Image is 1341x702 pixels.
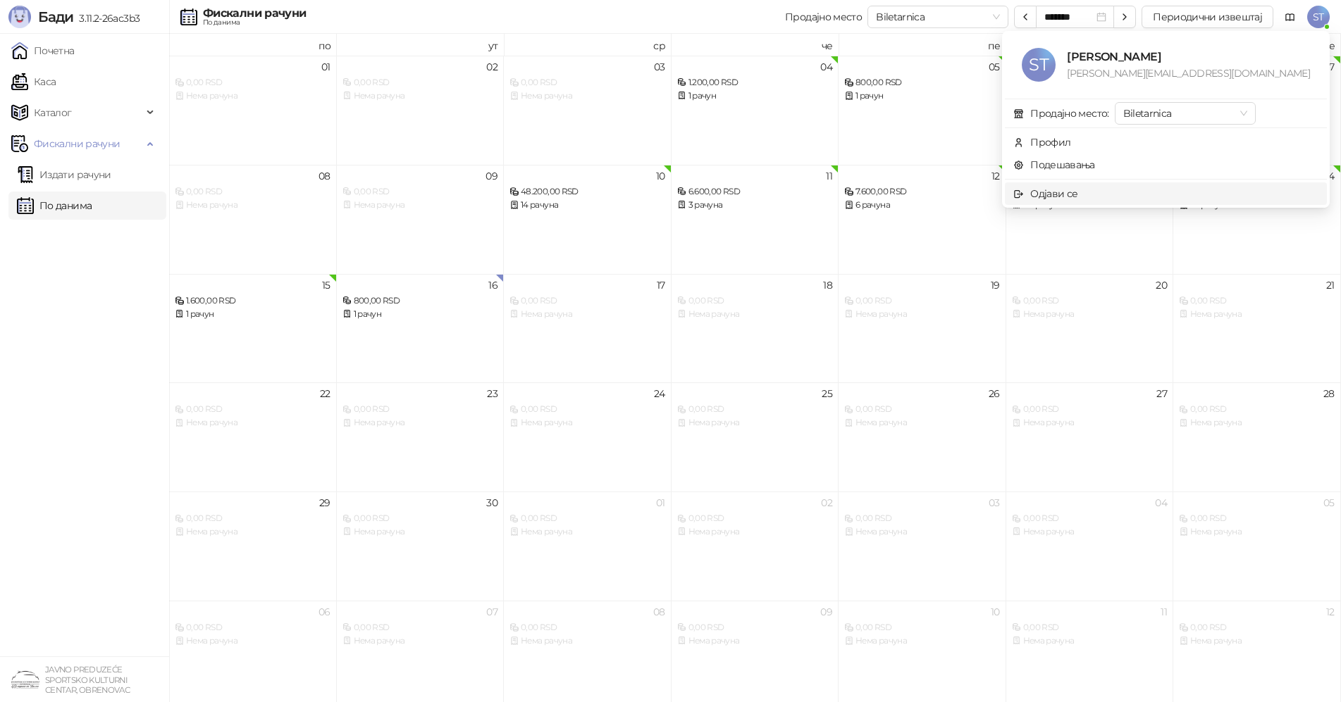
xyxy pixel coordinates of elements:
[876,6,1000,27] span: Biletarnica
[844,634,1000,648] div: Нема рачуна
[839,165,1006,274] td: 2025-09-12
[1012,403,1168,416] div: 0,00 RSD
[337,56,505,165] td: 2025-09-02
[1179,416,1335,430] div: Нема рачуна
[175,403,330,416] div: 0,00 RSD
[509,76,665,89] div: 0,00 RSD
[175,185,330,199] div: 0,00 RSD
[1012,308,1168,321] div: Нема рачуна
[844,403,1000,416] div: 0,00 RSD
[17,192,92,220] a: По данима
[1012,621,1168,634] div: 0,00 RSD
[337,491,505,601] td: 2025-09-30
[1279,6,1302,28] a: Документација
[672,165,839,274] td: 2025-09-11
[1012,525,1168,539] div: Нема рачуна
[677,634,833,648] div: Нема рачуна
[1012,512,1168,525] div: 0,00 RSD
[839,274,1006,383] td: 2025-09-19
[509,634,665,648] div: Нема рачуна
[1179,403,1335,416] div: 0,00 RSD
[11,68,56,96] a: Каса
[175,199,330,212] div: Нема рачуна
[337,165,505,274] td: 2025-09-09
[504,165,672,274] td: 2025-09-10
[342,76,498,89] div: 0,00 RSD
[1142,6,1273,28] button: Периодични извештај
[175,525,330,539] div: Нема рачуна
[839,56,1006,165] td: 2025-09-05
[342,634,498,648] div: Нема рачуна
[504,274,672,383] td: 2025-09-17
[321,62,330,72] div: 01
[844,294,1000,308] div: 0,00 RSD
[169,274,337,383] td: 2025-09-15
[991,171,1000,181] div: 12
[672,274,839,383] td: 2025-09-18
[1155,498,1167,508] div: 04
[1326,280,1335,290] div: 21
[1323,62,1335,72] div: 07
[1173,165,1341,274] td: 2025-09-14
[1173,382,1341,491] td: 2025-09-28
[844,525,1000,539] div: Нема рачуна
[653,607,665,617] div: 08
[677,525,833,539] div: Нема рачуна
[509,89,665,103] div: Нема рачуна
[822,389,832,399] div: 25
[509,185,665,199] div: 48.200,00 RSD
[203,8,306,19] div: Фискални рачуни
[17,161,111,189] a: Издати рачуни
[677,89,833,103] div: 1 рачун
[320,389,330,399] div: 22
[11,665,39,694] img: 64x64-companyLogo-4a28e1f8-f217-46d7-badd-69a834a81aaf.png
[342,416,498,430] div: Нема рачуна
[342,294,498,308] div: 800,00 RSD
[785,12,862,22] div: Продајно место
[989,389,1000,399] div: 26
[844,185,1000,199] div: 7.600,00 RSD
[823,280,832,290] div: 18
[844,416,1000,430] div: Нема рачуна
[820,62,832,72] div: 04
[672,382,839,491] td: 2025-09-25
[1156,280,1167,290] div: 20
[1006,382,1174,491] td: 2025-09-27
[169,382,337,491] td: 2025-09-22
[1013,158,1095,171] a: Подешавања
[1161,607,1167,617] div: 11
[504,34,672,56] th: ср
[34,99,72,127] span: Каталог
[1067,48,1310,65] div: [PERSON_NAME]
[1012,294,1168,308] div: 0,00 RSD
[486,607,498,617] div: 07
[509,621,665,634] div: 0,00 RSD
[169,491,337,601] td: 2025-09-29
[169,165,337,274] td: 2025-09-08
[1179,634,1335,648] div: Нема рачуна
[175,621,330,634] div: 0,00 RSD
[1179,512,1335,525] div: 0,00 RSD
[509,199,665,212] div: 14 рачуна
[486,62,498,72] div: 02
[1179,294,1335,308] div: 0,00 RSD
[319,171,330,181] div: 08
[991,280,1000,290] div: 19
[504,56,672,165] td: 2025-09-03
[1006,491,1174,601] td: 2025-10-04
[1307,6,1330,28] span: ST
[1006,165,1174,274] td: 2025-09-13
[654,389,665,399] div: 24
[677,294,833,308] div: 0,00 RSD
[1030,186,1077,201] div: Одјави се
[1067,65,1310,81] div: [PERSON_NAME][EMAIL_ADDRESS][DOMAIN_NAME]
[656,498,665,508] div: 01
[8,6,31,28] img: Logo
[342,512,498,525] div: 0,00 RSD
[677,185,833,199] div: 6.600,00 RSD
[337,382,505,491] td: 2025-09-23
[509,525,665,539] div: Нема рачуна
[34,130,120,158] span: Фискални рачуни
[677,416,833,430] div: Нема рачуна
[1012,634,1168,648] div: Нема рачуна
